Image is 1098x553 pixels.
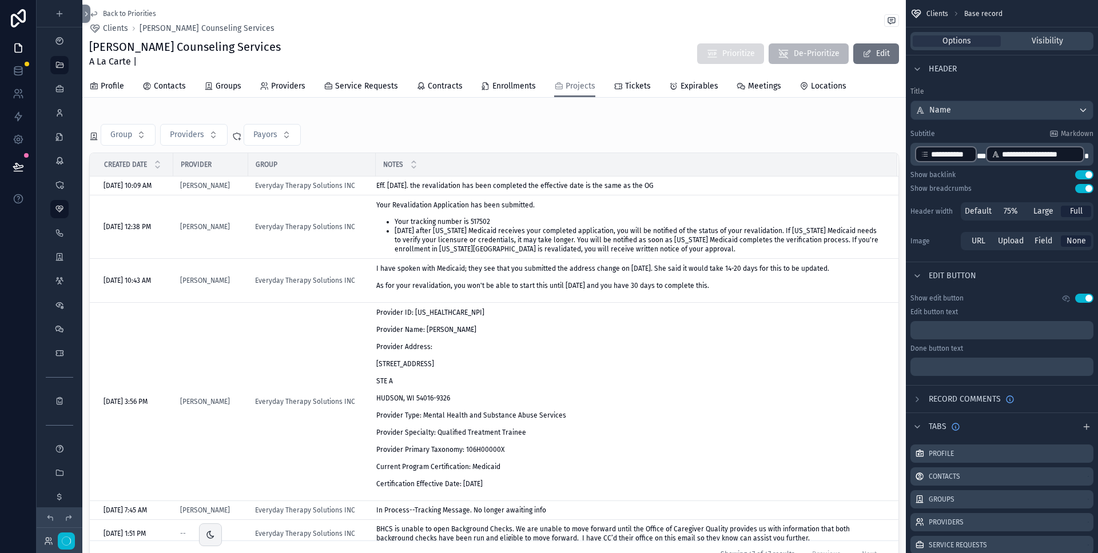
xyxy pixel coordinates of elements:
span: Options [942,35,971,47]
span: Tickets [625,81,651,92]
label: Title [910,87,1093,96]
h1: [PERSON_NAME] Counseling Services [89,39,281,55]
span: Visibility [1032,35,1063,47]
span: Clients [926,9,948,18]
span: URL [972,235,985,247]
div: scrollable content [910,143,1093,166]
label: Providers [929,518,964,527]
span: Edit button [929,270,976,282]
span: None [1067,235,1086,247]
a: Locations [799,76,846,99]
label: Groups [929,495,954,504]
label: Profile [929,449,954,458]
span: Name [929,105,951,116]
span: A La Carte | [89,55,281,69]
a: Expirables [669,76,718,99]
a: Providers [260,76,305,99]
div: scrollable content [910,321,1093,339]
span: Contacts [154,81,186,92]
span: Projects [566,81,595,92]
span: Full [1070,206,1083,217]
label: Subtitle [910,129,935,138]
a: Groups [204,76,241,99]
span: Locations [811,81,846,92]
a: Back to Priorities [89,9,156,18]
div: scrollable content [910,358,1093,376]
div: Show backlink [910,170,956,179]
span: Enrollments [492,81,536,92]
span: Meetings [748,81,781,92]
span: Provider [181,160,212,169]
span: Profile [101,81,124,92]
span: Large [1033,206,1053,217]
a: Markdown [1049,129,1093,138]
span: Groups [216,81,241,92]
span: Contracts [428,81,463,92]
span: Default [965,206,992,217]
span: Markdown [1061,129,1093,138]
label: Edit button text [910,307,958,316]
a: Meetings [737,76,781,99]
span: Tabs [929,421,946,432]
span: Group [256,160,277,169]
span: 75% [1004,206,1018,217]
span: Created Date [104,160,147,169]
a: Projects [554,76,595,98]
span: Header [929,63,957,75]
a: Contacts [142,76,186,99]
span: Notes [383,160,403,169]
span: Clients [103,23,128,34]
span: Expirables [681,81,718,92]
a: [PERSON_NAME] Counseling Services [140,23,274,34]
label: Header width [910,207,956,216]
span: Upload [998,235,1024,247]
span: Service Requests [335,81,398,92]
label: Done button text [910,344,963,353]
a: Contracts [416,76,463,99]
span: Providers [271,81,305,92]
button: Name [910,101,1093,120]
a: Clients [89,23,128,34]
label: Image [910,237,956,246]
span: Field [1035,235,1052,247]
label: Contacts [929,472,960,481]
a: Enrollments [481,76,536,99]
label: Show edit button [910,294,964,303]
button: Edit [853,43,899,64]
span: Record comments [929,394,1001,405]
div: Show breadcrumbs [910,184,972,193]
a: Tickets [614,76,651,99]
a: Profile [89,76,124,99]
span: Back to Priorities [103,9,156,18]
a: Service Requests [324,76,398,99]
span: Base record [964,9,1002,18]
